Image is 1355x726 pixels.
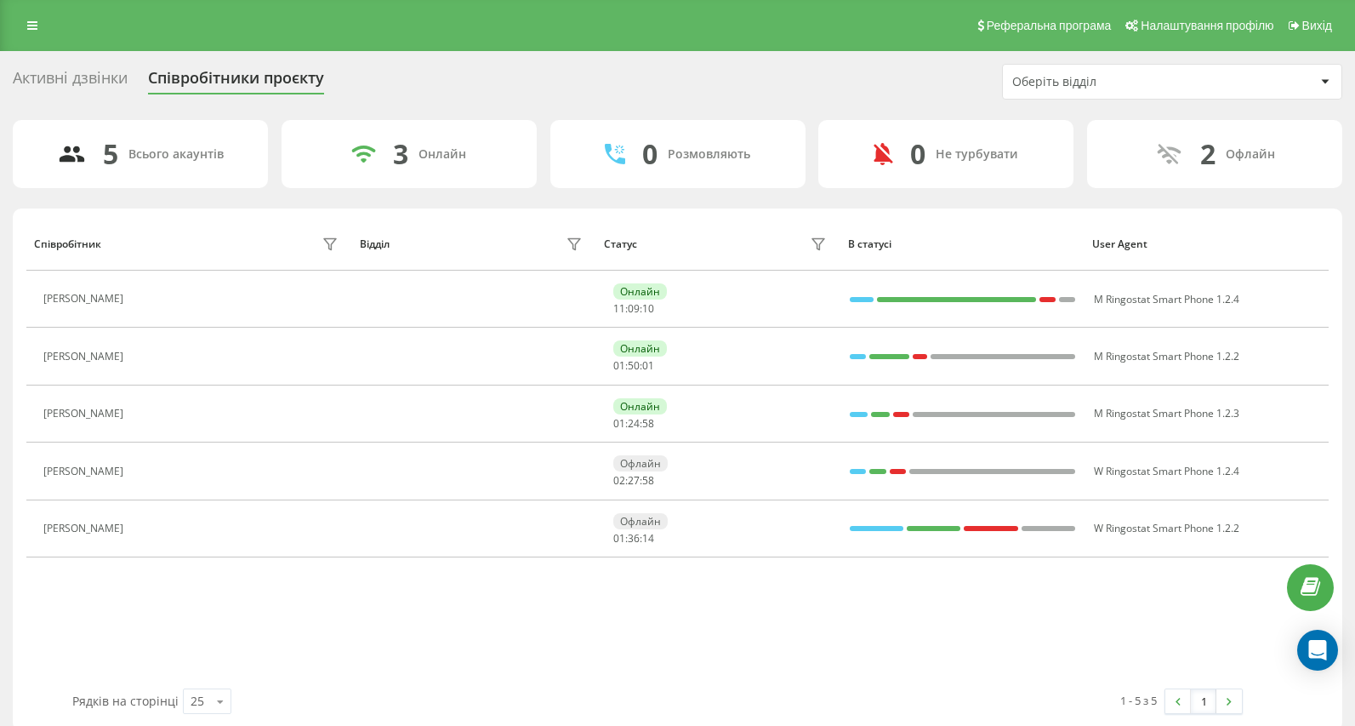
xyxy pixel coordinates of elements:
div: [PERSON_NAME] [43,351,128,363]
span: Вихід [1302,19,1332,32]
a: 1 [1191,689,1216,713]
div: : : [613,475,654,487]
div: В статусі [848,238,1076,250]
div: : : [613,360,654,372]
div: Онлайн [613,398,667,414]
div: Статус [604,238,637,250]
div: 0 [642,138,658,170]
span: Налаштування профілю [1141,19,1273,32]
div: Офлайн [613,455,668,472]
div: Відділ [360,238,390,250]
div: Оберіть відділ [1012,75,1216,89]
div: Активні дзвінки [13,69,128,95]
div: Онлайн [418,147,466,162]
span: 50 [628,358,640,373]
div: Офлайн [1226,147,1275,162]
span: 58 [642,416,654,431]
span: Рядків на сторінці [72,693,179,709]
span: 27 [628,473,640,488]
div: Співробітники проєкту [148,69,324,95]
div: 25 [191,693,204,710]
div: 5 [103,138,118,170]
div: 3 [393,138,408,170]
div: [PERSON_NAME] [43,466,128,477]
div: User Agent [1092,238,1320,250]
div: [PERSON_NAME] [43,408,128,420]
span: 01 [613,531,625,546]
span: 01 [613,416,625,431]
div: 0 [910,138,925,170]
span: 58 [642,473,654,488]
span: 01 [613,358,625,373]
div: Співробітник [34,238,101,250]
div: Онлайн [613,283,667,300]
span: M Ringostat Smart Phone 1.2.2 [1094,349,1239,363]
span: 11 [613,301,625,316]
div: Не турбувати [936,147,1018,162]
span: W Ringostat Smart Phone 1.2.2 [1094,521,1239,535]
span: 02 [613,473,625,488]
div: Open Intercom Messenger [1297,630,1338,671]
span: 24 [628,416,640,431]
div: : : [613,418,654,430]
div: Всього акаунтів [128,147,224,162]
div: Розмовляють [668,147,750,162]
div: [PERSON_NAME] [43,523,128,534]
div: Онлайн [613,340,667,357]
div: 1 - 5 з 5 [1120,692,1157,709]
div: [PERSON_NAME] [43,293,128,305]
span: 01 [642,358,654,373]
div: : : [613,303,654,315]
span: 36 [628,531,640,546]
span: M Ringostat Smart Phone 1.2.3 [1094,406,1239,420]
span: Реферальна програма [987,19,1112,32]
span: W Ringostat Smart Phone 1.2.4 [1094,464,1239,478]
div: Офлайн [613,513,668,529]
div: : : [613,533,654,545]
span: 14 [642,531,654,546]
span: M Ringostat Smart Phone 1.2.4 [1094,292,1239,306]
span: 10 [642,301,654,316]
span: 09 [628,301,640,316]
div: 2 [1200,138,1216,170]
